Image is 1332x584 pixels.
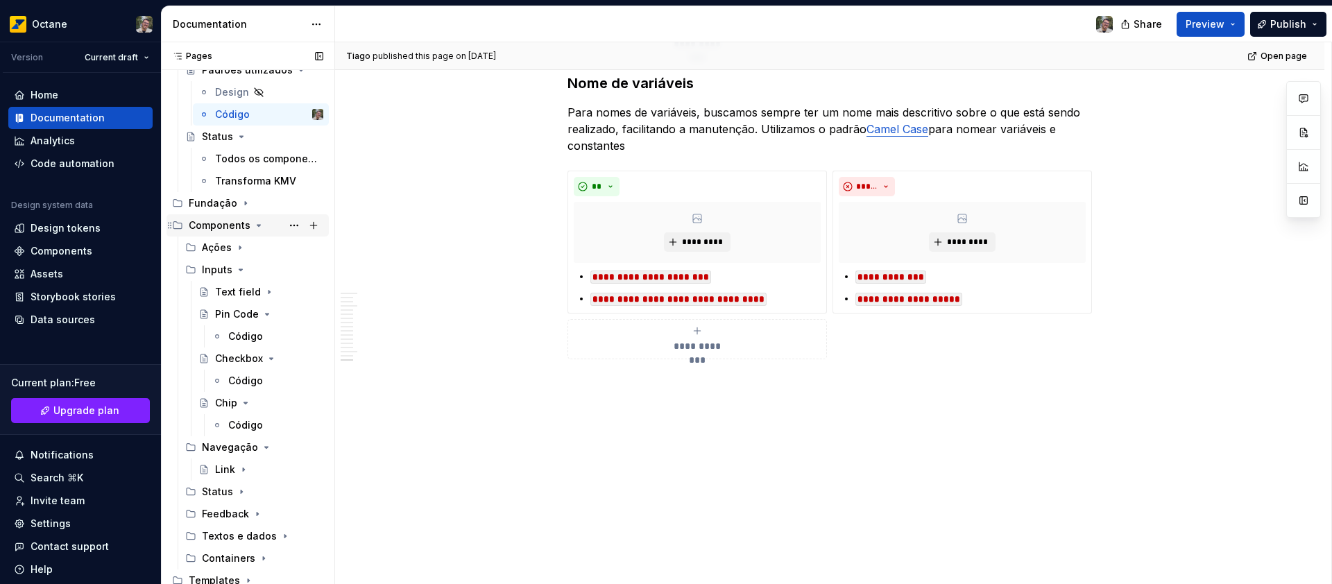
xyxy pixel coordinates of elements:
div: Storybook stories [31,290,116,304]
p: Para nomes de variáveis, buscamos sempre ter um nome mais descritivo sobre o que está sendo reali... [567,104,1092,154]
div: Status [180,481,329,503]
button: Share [1113,12,1171,37]
a: Text field [193,281,329,303]
div: Settings [31,517,71,531]
div: Current plan : Free [11,376,150,390]
a: Home [8,84,153,106]
img: Tiago [1096,16,1113,33]
button: Notifications [8,444,153,466]
div: Textos e dados [202,529,277,543]
div: Design [215,85,249,99]
div: Transforma KMV [215,174,296,188]
div: Documentation [31,111,105,125]
button: Contact support [8,535,153,558]
div: Components [189,218,250,232]
div: Home [31,88,58,102]
a: Code automation [8,153,153,175]
a: Checkbox [193,347,329,370]
a: Storybook stories [8,286,153,308]
a: Padrões utilizados [180,59,329,81]
a: Invite team [8,490,153,512]
div: Textos e dados [180,525,329,547]
div: Notifications [31,448,94,462]
div: published this page on [DATE] [373,51,496,62]
button: Current draft [78,48,155,67]
span: Upgrade plan [53,404,119,418]
div: Código [228,329,263,343]
img: Tiago [312,109,323,120]
div: Inputs [202,263,232,277]
div: Octane [32,17,67,31]
div: Assets [31,267,63,281]
div: Text field [215,285,261,299]
div: Components [31,244,92,258]
span: Share [1134,17,1162,31]
div: Ações [180,237,329,259]
a: Status [180,126,329,148]
div: Feedback [202,507,249,521]
div: Código [215,108,250,121]
a: Camel Case [866,122,928,136]
div: Design tokens [31,221,101,235]
div: Ações [202,241,232,255]
h3: Nome de variáveis [567,74,1092,93]
div: Padrões utilizados [202,63,293,77]
div: Status [202,485,233,499]
div: Fundação [166,192,329,214]
a: Código [206,370,329,392]
a: Settings [8,513,153,535]
span: Open page [1261,51,1307,62]
div: Components [166,214,329,237]
button: Search ⌘K [8,467,153,489]
div: Código [228,418,263,432]
span: Tiago [346,51,370,62]
a: Design tokens [8,217,153,239]
a: Documentation [8,107,153,129]
span: Preview [1186,17,1224,31]
a: Assets [8,263,153,285]
div: Design system data [11,200,93,211]
div: Todos os componentes [215,152,321,166]
a: Código [206,414,329,436]
div: Code automation [31,157,114,171]
div: Search ⌘K [31,471,83,485]
div: Fundação [189,196,237,210]
div: Pin Code [215,307,259,321]
a: Todos os componentes [193,148,329,170]
span: Current draft [85,52,138,63]
div: Código [228,374,263,388]
div: Invite team [31,494,85,508]
div: Chip [215,396,237,410]
div: Version [11,52,43,63]
a: Open page [1243,46,1313,66]
a: Chip [193,392,329,414]
img: Tiago [136,16,153,33]
div: Documentation [173,17,304,31]
a: Design [193,81,329,103]
div: Help [31,562,53,576]
button: Preview [1177,12,1245,37]
div: Inputs [180,259,329,281]
div: Pages [166,51,212,62]
div: Containers [202,551,255,565]
a: Código [206,325,329,347]
span: Publish [1270,17,1306,31]
div: Feedback [180,503,329,525]
a: Pin Code [193,303,329,325]
div: Containers [180,547,329,569]
div: Link [215,463,235,476]
div: Contact support [31,540,109,553]
a: Components [8,240,153,262]
a: CódigoTiago [193,103,329,126]
a: Data sources [8,309,153,331]
a: Link [193,458,329,481]
div: Checkbox [215,352,263,366]
div: Navegação [180,436,329,458]
button: OctaneTiago [3,9,158,39]
a: Analytics [8,130,153,152]
div: Analytics [31,134,75,148]
div: Navegação [202,440,258,454]
img: e8093afa-4b23-4413-bf51-00cde92dbd3f.png [10,16,26,33]
div: Data sources [31,313,95,327]
a: Upgrade plan [11,398,150,423]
